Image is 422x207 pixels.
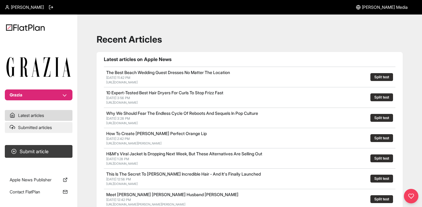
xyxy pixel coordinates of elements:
button: Split test [370,154,393,162]
button: Split test [370,175,393,183]
a: Why We Should Fear The Endless Cycle Of Reboots And Sequels In Pop Culture [106,111,258,116]
button: Split test [370,93,393,101]
span: [DATE] 12:56 PM [106,177,131,181]
button: Split test [370,73,393,81]
button: Split test [370,114,393,122]
a: Meet [PERSON_NAME] [PERSON_NAME] Husband [PERSON_NAME] [106,192,238,197]
h1: Recent Articles [97,34,403,45]
a: The Best Beach Wedding Guest Dresses No Matter The Location [106,70,230,75]
a: This Is The Secret To [PERSON_NAME] Incredible Hair - And It's Finally Launched [106,171,261,176]
a: [URL][DOMAIN_NAME] [106,101,138,104]
a: 10 Expert-Tested Best Hair Dryers For Curls To Stop Frizz Fast [106,90,223,95]
a: Latest articles [5,110,72,121]
a: [URL][DOMAIN_NAME][PERSON_NAME][PERSON_NAME] [106,202,185,206]
h1: Latest articles on Apple News [104,56,395,63]
button: Split test [370,134,393,142]
button: Grazia [5,89,72,100]
a: [URL][DOMAIN_NAME] [106,80,138,84]
a: [URL][DOMAIN_NAME] [106,182,138,186]
a: [URL][DOMAIN_NAME] [106,121,138,125]
a: Contact FlatPlan [5,186,72,197]
a: How To Create [PERSON_NAME] Perfect Orange Lip [106,131,207,136]
span: [DATE] 3:28 PM [106,116,130,121]
a: Apple News Publisher [5,174,72,185]
span: [DATE] 12:42 PM [106,198,131,202]
button: Split test [370,195,393,203]
span: [DATE] 2:42 PM [106,137,130,141]
span: [PERSON_NAME] Media [362,4,408,10]
img: Logo [6,24,45,31]
span: [DATE] 11:42 PM [106,76,130,80]
a: Submitted articles [5,122,72,133]
a: [URL][DOMAIN_NAME][PERSON_NAME] [106,141,161,145]
span: [PERSON_NAME] [11,4,44,10]
span: [DATE] 3:56 PM [106,96,130,100]
a: [URL][DOMAIN_NAME] [106,162,138,165]
button: Submit article [5,145,72,158]
a: [PERSON_NAME] [5,4,44,10]
a: H&M's Viral Jacket Is Dropping Next Week, But These Alternatives Are Selling Out [106,151,262,156]
img: Publication Logo [6,57,71,77]
span: [DATE] 1:28 PM [106,157,129,161]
